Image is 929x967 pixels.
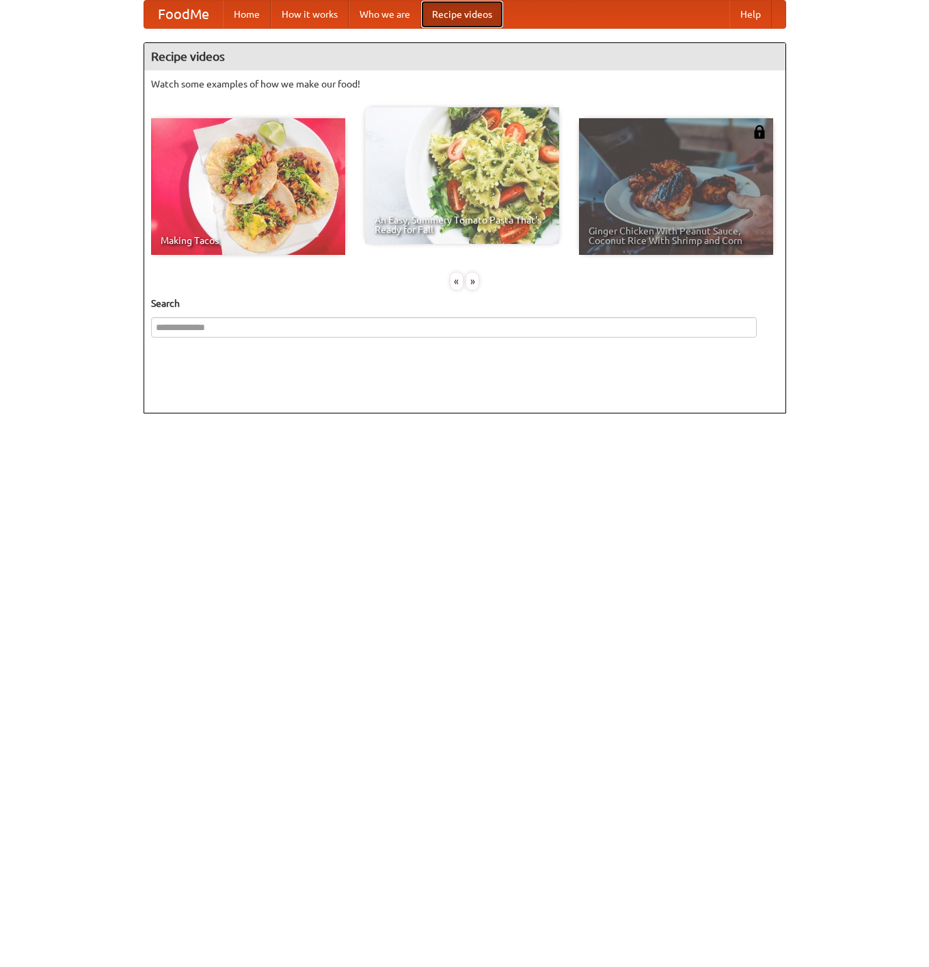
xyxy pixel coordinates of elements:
p: Watch some examples of how we make our food! [151,77,779,91]
a: Making Tacos [151,118,345,255]
a: Home [223,1,271,28]
a: Recipe videos [421,1,503,28]
a: Who we are [349,1,421,28]
img: 483408.png [753,125,766,139]
a: An Easy, Summery Tomato Pasta That's Ready for Fall [365,107,559,244]
span: An Easy, Summery Tomato Pasta That's Ready for Fall [375,215,550,234]
span: Making Tacos [161,236,336,245]
a: FoodMe [144,1,223,28]
h4: Recipe videos [144,43,785,70]
a: Help [729,1,772,28]
h5: Search [151,297,779,310]
div: » [466,273,479,290]
a: How it works [271,1,349,28]
div: « [450,273,463,290]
